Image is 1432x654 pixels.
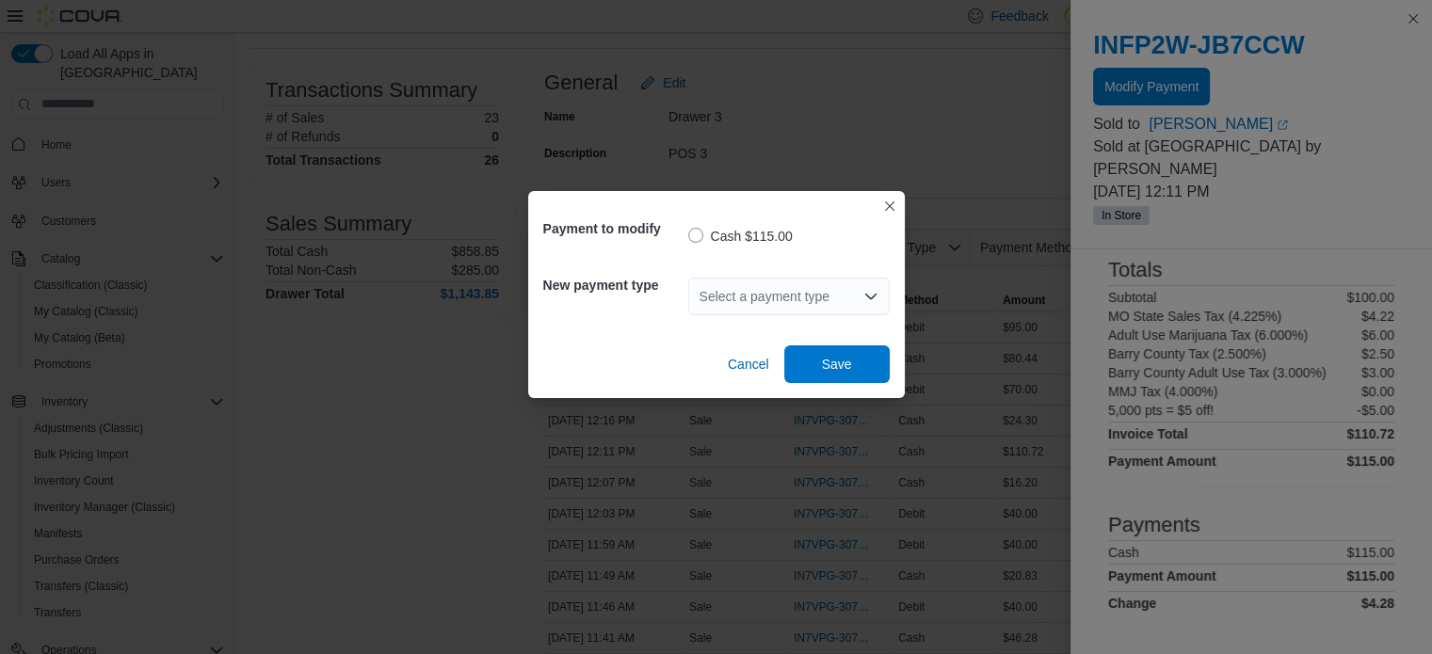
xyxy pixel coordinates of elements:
[543,210,684,247] h5: Payment to modify
[700,285,701,308] input: Accessible screen reader label
[822,355,852,374] span: Save
[688,225,793,247] label: Cash $115.00
[720,345,777,383] button: Cancel
[878,195,901,217] button: Closes this modal window
[784,345,890,383] button: Save
[728,355,769,374] span: Cancel
[543,266,684,304] h5: New payment type
[863,289,878,304] button: Open list of options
